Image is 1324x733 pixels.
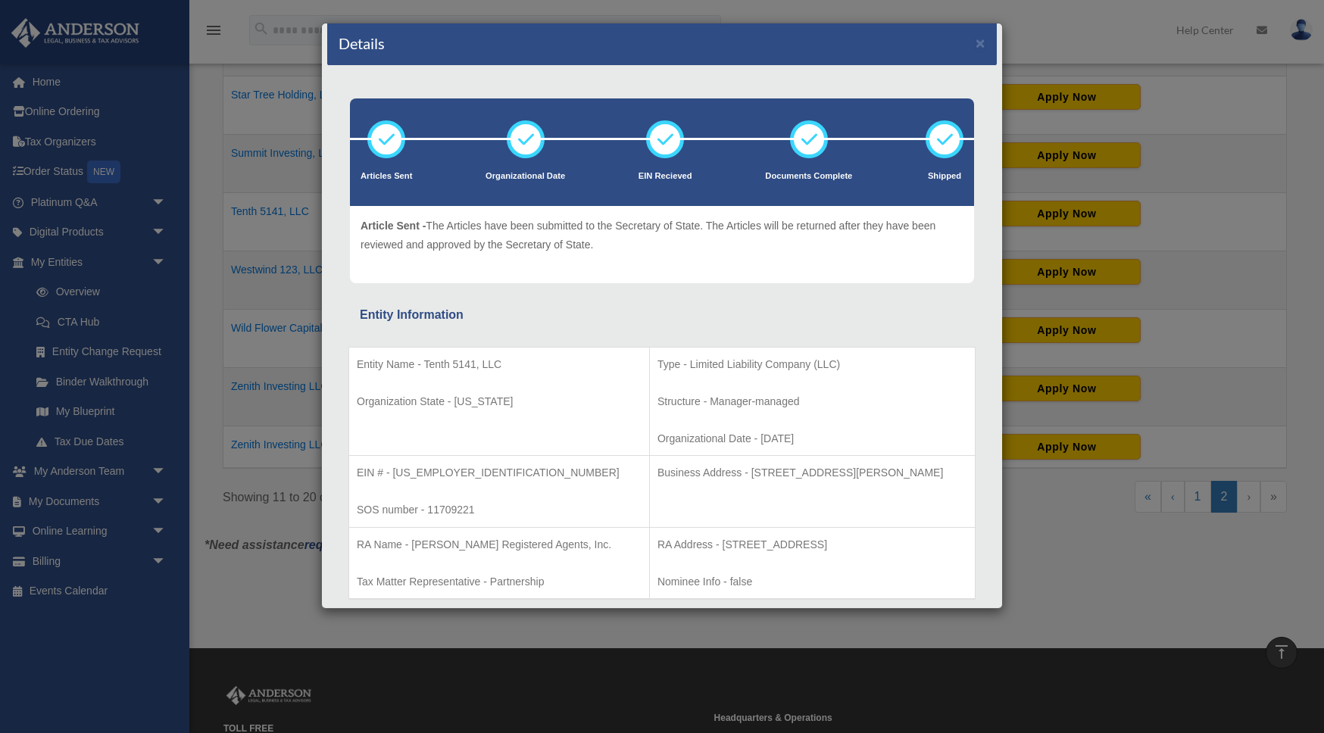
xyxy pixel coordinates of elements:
p: Organization State - [US_STATE] [357,392,642,411]
p: RA Address - [STREET_ADDRESS] [657,535,967,554]
p: Articles Sent [361,169,412,184]
p: Structure - Manager-managed [657,392,967,411]
p: SOS number - 11709221 [357,501,642,519]
p: The Articles have been submitted to the Secretary of State. The Articles will be returned after t... [361,217,963,254]
p: EIN # - [US_EMPLOYER_IDENTIFICATION_NUMBER] [357,463,642,482]
p: Tax Matter Representative - Partnership [357,572,642,591]
p: Business Address - [STREET_ADDRESS][PERSON_NAME] [657,463,967,482]
p: Shipped [926,169,963,184]
p: RA Name - [PERSON_NAME] Registered Agents, Inc. [357,535,642,554]
p: Entity Name - Tenth 5141, LLC [357,355,642,374]
button: × [976,35,985,51]
p: Type - Limited Liability Company (LLC) [657,355,967,374]
h4: Details [339,33,385,54]
p: Organizational Date [486,169,565,184]
span: Article Sent - [361,220,426,232]
p: Documents Complete [765,169,852,184]
p: EIN Recieved [639,169,692,184]
p: Organizational Date - [DATE] [657,429,967,448]
div: Entity Information [360,304,964,326]
p: Nominee Info - false [657,572,967,591]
